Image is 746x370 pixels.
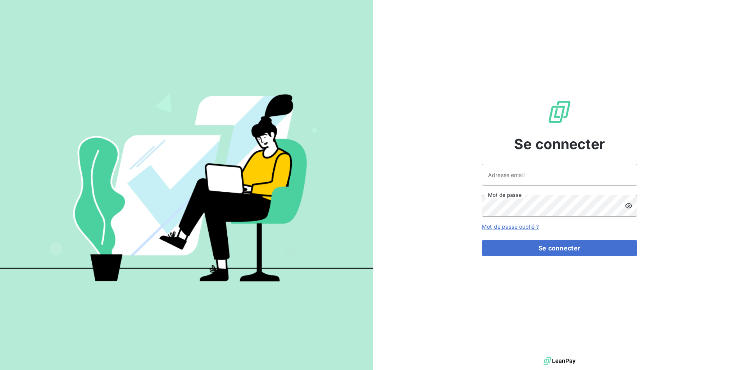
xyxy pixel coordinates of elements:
[514,134,605,155] span: Se connecter
[547,99,572,124] img: Logo LeanPay
[544,355,575,367] img: logo
[482,164,637,186] input: placeholder
[482,223,539,230] a: Mot de passe oublié ?
[482,240,637,256] button: Se connecter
